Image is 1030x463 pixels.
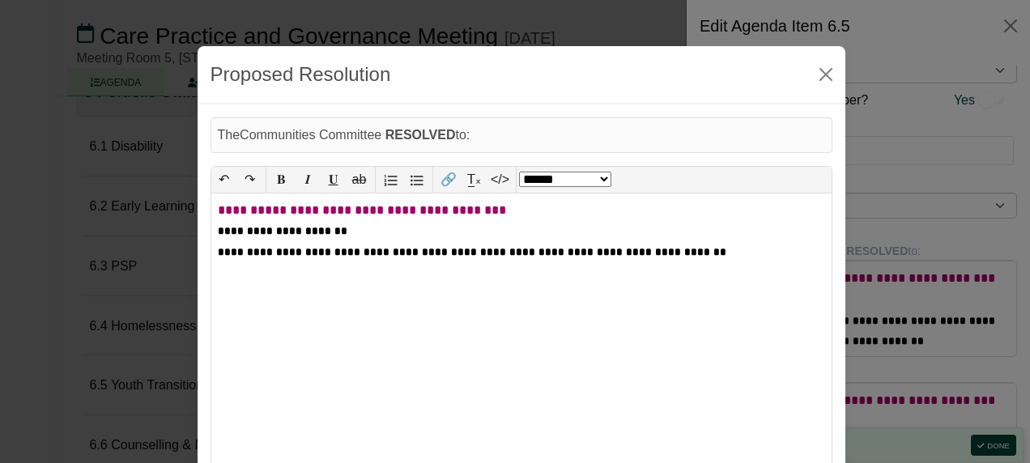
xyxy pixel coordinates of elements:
button: </> [487,167,513,193]
span: 𝐔 [329,172,338,186]
button: 𝑰 [295,167,321,193]
button: 𝐁 [269,167,295,193]
button: 𝐔 [321,167,347,193]
button: Close [813,62,839,87]
button: ↶ [211,167,237,193]
button: 🔗 [436,167,462,193]
button: Bullet list [404,167,430,193]
b: RESOLVED [385,128,456,142]
div: Proposed Resolution [211,59,391,90]
button: Numbered list [378,167,404,193]
button: ab [347,167,372,193]
button: ↷ [237,167,263,193]
s: ab [352,172,367,186]
div: The Communities Committee to: [211,117,832,153]
button: T̲ₓ [462,167,487,193]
